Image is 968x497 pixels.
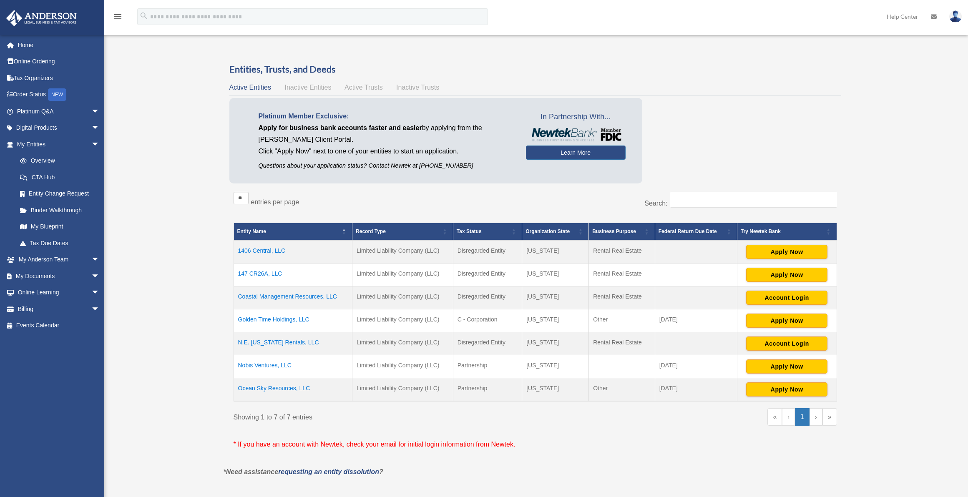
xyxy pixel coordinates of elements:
[795,408,810,426] a: 1
[589,309,655,332] td: Other
[91,251,108,269] span: arrow_drop_down
[522,332,589,355] td: [US_STATE]
[234,378,352,401] td: Ocean Sky Resources, LLC
[91,120,108,137] span: arrow_drop_down
[352,263,453,286] td: Limited Liability Company (LLC)
[284,84,331,91] span: Inactive Entities
[234,286,352,309] td: Coastal Management Resources, LLC
[344,84,383,91] span: Active Trusts
[12,218,108,235] a: My Blueprint
[91,301,108,318] span: arrow_drop_down
[356,228,386,234] span: Record Type
[810,408,822,426] a: Next
[457,228,482,234] span: Tax Status
[234,355,352,378] td: Nobis Ventures, LLC
[91,284,108,301] span: arrow_drop_down
[589,223,655,240] th: Business Purpose: Activate to sort
[6,317,112,334] a: Events Calendar
[259,122,513,146] p: by applying from the [PERSON_NAME] Client Portal.
[229,63,841,76] h3: Entities, Trusts, and Deeds
[229,84,271,91] span: Active Entities
[6,53,112,70] a: Online Ordering
[259,146,513,157] p: Click "Apply Now" next to one of your entities to start an application.
[6,301,112,317] a: Billingarrow_drop_down
[746,294,827,301] a: Account Login
[453,286,522,309] td: Disregarded Entity
[234,223,352,240] th: Entity Name: Activate to invert sorting
[12,202,108,218] a: Binder Walkthrough
[6,251,112,268] a: My Anderson Teamarrow_drop_down
[12,186,108,202] a: Entity Change Request
[352,240,453,264] td: Limited Liability Company (LLC)
[589,286,655,309] td: Rental Real Estate
[767,408,782,426] a: First
[6,120,112,136] a: Digital Productsarrow_drop_down
[6,37,112,53] a: Home
[453,223,522,240] th: Tax Status: Activate to sort
[659,228,717,234] span: Federal Return Due Date
[655,309,737,332] td: [DATE]
[352,309,453,332] td: Limited Liability Company (LLC)
[737,223,837,240] th: Try Newtek Bank : Activate to sort
[822,408,837,426] a: Last
[525,228,570,234] span: Organization State
[522,240,589,264] td: [US_STATE]
[746,382,827,397] button: Apply Now
[234,408,529,423] div: Showing 1 to 7 of 7 entries
[237,228,266,234] span: Entity Name
[453,355,522,378] td: Partnership
[746,291,827,305] button: Account Login
[259,110,513,122] p: Platinum Member Exclusive:
[530,128,621,141] img: NewtekBankLogoSM.png
[113,12,123,22] i: menu
[12,235,108,251] a: Tax Due Dates
[741,226,824,236] div: Try Newtek Bank
[746,359,827,374] button: Apply Now
[655,355,737,378] td: [DATE]
[746,245,827,259] button: Apply Now
[4,10,79,26] img: Anderson Advisors Platinum Portal
[234,332,352,355] td: N.E. [US_STATE] Rentals, LLC
[259,161,513,171] p: Questions about your application status? Contact Newtek at [PHONE_NUMBER]
[251,198,299,206] label: entries per page
[522,286,589,309] td: [US_STATE]
[396,84,439,91] span: Inactive Trusts
[526,146,626,160] a: Learn More
[139,11,148,20] i: search
[6,268,112,284] a: My Documentsarrow_drop_down
[352,332,453,355] td: Limited Liability Company (LLC)
[234,263,352,286] td: 147 CR26A, LLC
[522,263,589,286] td: [US_STATE]
[6,70,112,86] a: Tax Organizers
[113,15,123,22] a: menu
[352,223,453,240] th: Record Type: Activate to sort
[259,124,422,131] span: Apply for business bank accounts faster and easier
[746,268,827,282] button: Apply Now
[589,378,655,401] td: Other
[949,10,962,23] img: User Pic
[453,332,522,355] td: Disregarded Entity
[6,103,112,120] a: Platinum Q&Aarrow_drop_down
[589,263,655,286] td: Rental Real Estate
[12,169,108,186] a: CTA Hub
[746,336,827,351] button: Account Login
[234,439,837,450] p: * If you have an account with Newtek, check your email for initial login information from Newtek.
[522,378,589,401] td: [US_STATE]
[453,309,522,332] td: C - Corporation
[589,240,655,264] td: Rental Real Estate
[453,240,522,264] td: Disregarded Entity
[234,309,352,332] td: Golden Time Holdings, LLC
[352,378,453,401] td: Limited Liability Company (LLC)
[224,468,383,475] em: *Need assistance ?
[48,88,66,101] div: NEW
[526,110,626,124] span: In Partnership With...
[746,314,827,328] button: Apply Now
[352,286,453,309] td: Limited Liability Company (LLC)
[644,200,667,207] label: Search:
[352,355,453,378] td: Limited Liability Company (LLC)
[91,268,108,285] span: arrow_drop_down
[453,263,522,286] td: Disregarded Entity
[453,378,522,401] td: Partnership
[6,136,108,153] a: My Entitiesarrow_drop_down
